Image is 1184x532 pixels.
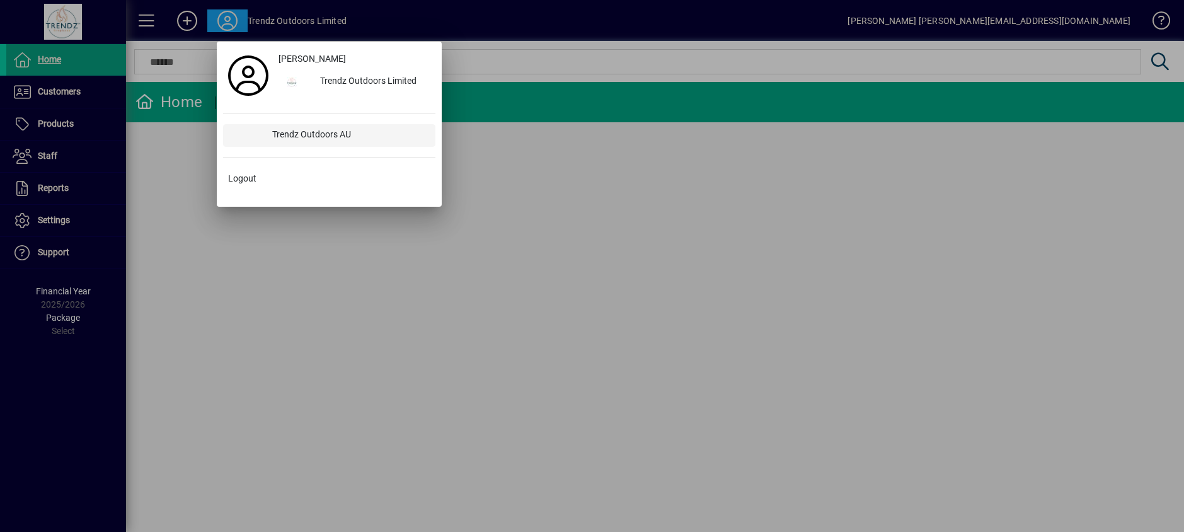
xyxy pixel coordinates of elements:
button: Trendz Outdoors AU [223,124,435,147]
a: [PERSON_NAME] [273,48,435,71]
a: Profile [223,64,273,87]
button: Trendz Outdoors Limited [273,71,435,93]
span: [PERSON_NAME] [279,52,346,66]
span: Logout [228,172,256,185]
div: Trendz Outdoors Limited [310,71,435,93]
div: Trendz Outdoors AU [262,124,435,147]
button: Logout [223,168,435,190]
